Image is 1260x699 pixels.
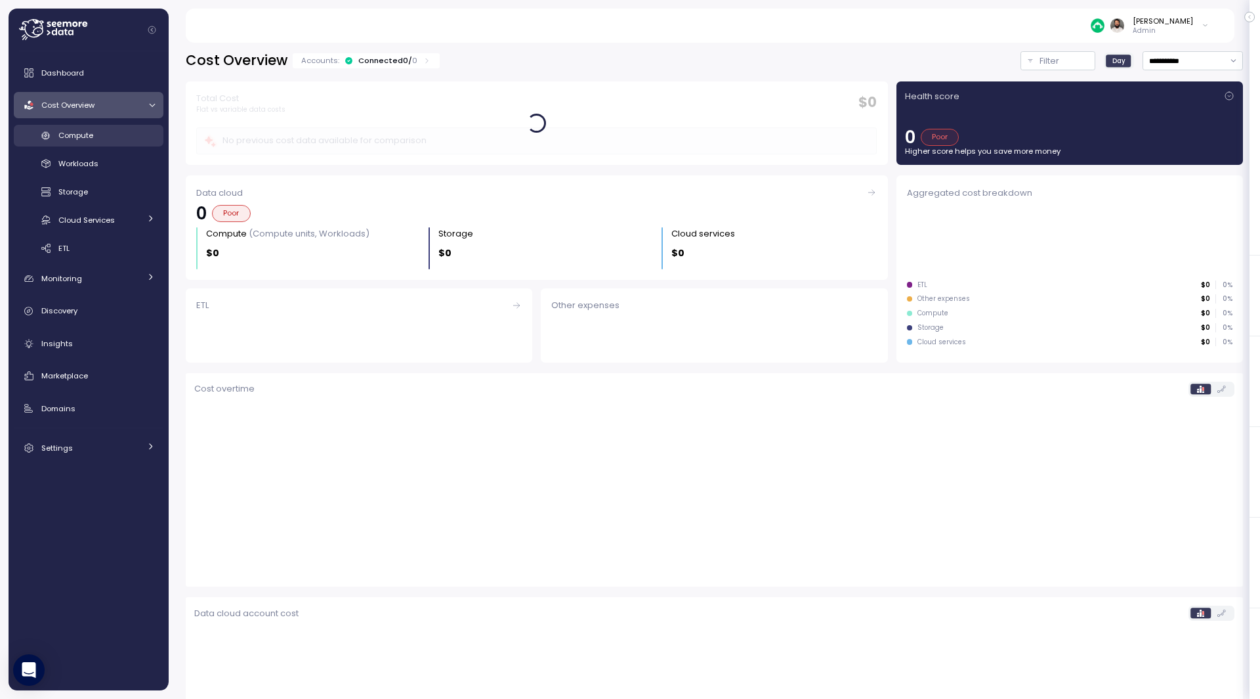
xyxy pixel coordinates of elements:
[14,363,163,389] a: Marketplace
[917,309,948,318] div: Compute
[917,281,927,290] div: ETL
[41,403,75,414] span: Domains
[293,53,440,68] div: Accounts:Connected0/0
[1091,18,1104,32] img: 687cba7b7af778e9efcde14e.PNG
[1216,281,1232,290] p: 0 %
[412,55,417,66] p: 0
[14,330,163,357] a: Insights
[438,227,473,240] div: Storage
[14,435,163,461] a: Settings
[144,25,160,35] button: Collapse navigation
[1216,323,1232,332] p: 0 %
[1133,26,1193,35] p: Admin
[14,237,163,259] a: ETL
[438,246,451,261] p: $0
[917,338,966,347] div: Cloud services
[58,130,93,141] span: Compute
[58,243,70,254] span: ETL
[1216,338,1232,347] p: 0 %
[14,181,163,203] a: Storage
[41,443,73,453] span: Settings
[196,187,877,200] div: Data cloud
[206,227,369,240] div: Compute
[905,129,915,146] p: 0
[1201,281,1210,290] p: $0
[917,294,970,304] div: Other expenses
[58,187,88,197] span: Storage
[41,338,73,349] span: Insights
[14,298,163,325] a: Discovery
[1201,338,1210,347] p: $0
[186,51,287,70] h2: Cost Overview
[41,371,88,381] span: Marketplace
[13,654,45,686] div: Open Intercom Messenger
[1216,309,1232,318] p: 0 %
[1201,323,1210,332] p: $0
[551,299,877,312] div: Other expenses
[14,153,163,175] a: Workloads
[1112,56,1125,66] span: Day
[41,68,84,78] span: Dashboard
[921,129,959,146] div: Poor
[196,205,207,222] p: 0
[58,215,115,225] span: Cloud Services
[1201,309,1210,318] p: $0
[186,288,532,363] a: ETL
[186,175,888,280] a: Data cloud0PoorCompute (Compute units, Workloads)$0Storage $0Cloud services $0
[358,55,417,66] div: Connected 0 /
[671,227,735,240] div: Cloud services
[14,125,163,147] a: Compute
[249,227,369,240] p: (Compute units, Workloads)
[905,146,1234,156] p: Higher score helps you save more money
[194,607,299,620] p: Data cloud account cost
[206,246,219,261] p: $0
[1216,294,1232,304] p: 0 %
[41,305,77,316] span: Discovery
[301,55,339,66] p: Accounts:
[196,299,522,312] div: ETL
[14,92,163,118] a: Cost Overview
[1039,55,1059,68] p: Filter
[1020,51,1095,70] button: Filter
[194,382,255,395] p: Cost overtime
[41,273,82,284] span: Monitoring
[14,395,163,422] a: Domains
[41,100,94,110] span: Cost Overview
[905,90,959,103] p: Health score
[917,323,944,332] div: Storage
[907,187,1232,200] div: Aggregated cost breakdown
[14,265,163,292] a: Monitoring
[671,246,684,261] p: $0
[1133,16,1193,26] div: [PERSON_NAME]
[212,205,251,222] div: Poor
[1201,294,1210,304] p: $0
[14,60,163,86] a: Dashboard
[1110,18,1124,32] img: ACg8ocLskjvUhBDgxtSFCRx4ztb74ewwa1VrVEuDBD_Ho1mrTsQB-QE=s96-c
[58,158,98,169] span: Workloads
[14,209,163,231] a: Cloud Services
